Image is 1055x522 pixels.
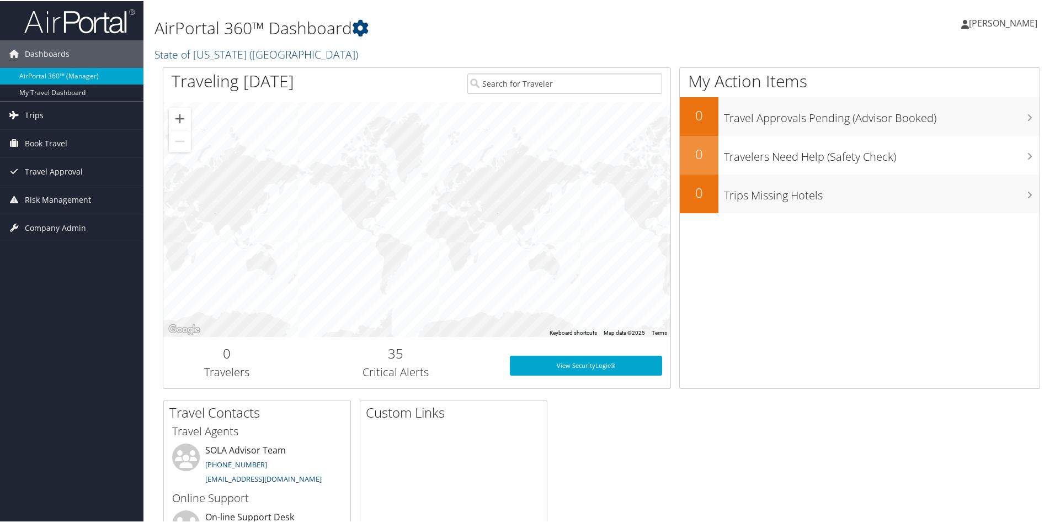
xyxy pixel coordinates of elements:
[154,46,361,61] a: State of [US_STATE] ([GEOGRAPHIC_DATA])
[25,213,86,241] span: Company Admin
[724,104,1040,125] h3: Travel Approvals Pending (Advisor Booked)
[25,129,67,156] span: Book Travel
[25,157,83,184] span: Travel Approval
[550,328,597,336] button: Keyboard shortcuts
[166,321,203,336] a: Open this area in Google Maps (opens a new window)
[366,402,547,421] h2: Custom Links
[25,39,70,67] span: Dashboards
[680,135,1040,173] a: 0Travelers Need Help (Safety Check)
[680,96,1040,135] a: 0Travel Approvals Pending (Advisor Booked)
[172,363,282,379] h3: Travelers
[154,15,750,39] h1: AirPortal 360™ Dashboard
[166,321,203,336] img: Google
[169,402,350,421] h2: Travel Contacts
[724,143,1040,164] h3: Travelers Need Help (Safety Check)
[205,458,267,468] a: [PHONE_NUMBER]
[299,343,493,362] h2: 35
[510,355,662,375] a: View SecurityLogic®
[604,329,645,335] span: Map data ©2025
[169,107,191,129] button: Zoom in
[724,181,1040,202] h3: Trips Missing Hotels
[961,6,1048,39] a: [PERSON_NAME]
[172,489,342,505] h3: Online Support
[680,105,718,124] h2: 0
[167,442,348,488] li: SOLA Advisor Team
[172,68,294,92] h1: Traveling [DATE]
[205,473,322,483] a: [EMAIL_ADDRESS][DOMAIN_NAME]
[652,329,667,335] a: Terms (opens in new tab)
[25,101,44,128] span: Trips
[299,363,493,379] h3: Critical Alerts
[24,7,135,33] img: airportal-logo.png
[680,68,1040,92] h1: My Action Items
[172,343,282,362] h2: 0
[969,16,1037,28] span: [PERSON_NAME]
[680,144,718,162] h2: 0
[680,173,1040,212] a: 0Trips Missing Hotels
[467,72,662,93] input: Search for Traveler
[680,182,718,201] h2: 0
[25,185,91,213] span: Risk Management
[172,423,342,438] h3: Travel Agents
[169,129,191,151] button: Zoom out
